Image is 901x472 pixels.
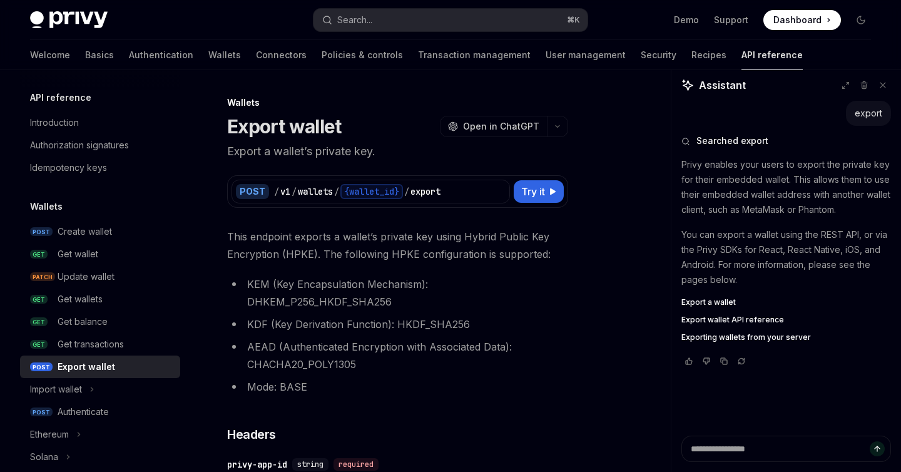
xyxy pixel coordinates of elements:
a: Authorization signatures [20,134,180,156]
div: Solana [30,449,58,464]
a: Welcome [30,40,70,70]
p: Export a wallet’s private key. [227,143,568,160]
button: Vote that response was good [681,355,696,367]
a: Dashboard [763,10,841,30]
button: Import wallet [20,378,180,401]
a: GETGet wallet [20,243,180,265]
div: Authenticate [58,404,109,419]
a: GETGet wallets [20,288,180,310]
div: export [410,185,440,198]
div: Create wallet [58,224,112,239]
button: Reload last chat [734,355,749,367]
div: v1 [280,185,290,198]
a: Basics [85,40,114,70]
a: Wallets [208,40,241,70]
a: Policies & controls [322,40,403,70]
div: Introduction [30,115,79,130]
a: GETGet balance [20,310,180,333]
span: POST [30,227,53,237]
div: / [334,185,339,198]
span: PATCH [30,272,55,282]
button: Copy chat response [716,355,731,367]
button: Send message [870,441,885,456]
a: API reference [741,40,803,70]
a: Recipes [691,40,726,70]
span: This endpoint exports a wallet’s private key using Hybrid Public Key Encryption (HPKE). The follo... [227,228,568,263]
div: / [274,185,279,198]
div: Authorization signatures [30,138,129,153]
div: Ethereum [30,427,69,442]
button: Vote that response was not good [699,355,714,367]
span: POST [30,408,53,417]
div: Search... [337,13,372,28]
div: Idempotency keys [30,160,107,175]
span: Open in ChatGPT [463,120,539,133]
div: export [855,107,882,120]
li: KEM (Key Encapsulation Mechanism): DHKEM_P256_HKDF_SHA256 [227,275,568,310]
a: Export wallet API reference [681,315,891,325]
span: Try it [521,184,545,199]
span: Searched export [696,135,768,147]
div: Get transactions [58,337,124,352]
textarea: Ask a question... [681,436,891,462]
span: Dashboard [773,14,822,26]
button: Search...⌘K [313,9,587,31]
span: ⌘ K [567,15,580,25]
button: Toggle dark mode [851,10,871,30]
span: Export wallet API reference [681,315,784,325]
div: Get balance [58,314,108,329]
a: GETGet transactions [20,333,180,356]
span: GET [30,340,48,349]
span: GET [30,295,48,304]
div: wallets [298,185,333,198]
div: Get wallets [58,292,103,307]
span: Export a wallet [681,297,736,307]
h5: API reference [30,90,91,105]
button: Try it [514,180,564,203]
li: AEAD (Authenticated Encryption with Associated Data): CHACHA20_POLY1305 [227,338,568,373]
a: Connectors [256,40,307,70]
h5: Wallets [30,199,63,214]
a: Transaction management [418,40,531,70]
button: Ethereum [20,423,180,446]
span: POST [30,362,53,372]
div: Get wallet [58,247,98,262]
a: Support [714,14,748,26]
span: GET [30,250,48,259]
a: Idempotency keys [20,156,180,179]
a: POSTCreate wallet [20,220,180,243]
h1: Export wallet [227,115,341,138]
div: Update wallet [58,269,115,284]
span: Assistant [699,78,746,93]
a: Introduction [20,111,180,134]
a: Authentication [129,40,193,70]
span: GET [30,317,48,327]
a: PATCHUpdate wallet [20,265,180,288]
a: POSTExport wallet [20,356,180,378]
button: Solana [20,446,180,468]
button: Open in ChatGPT [440,116,547,137]
div: {wallet_id} [340,184,403,199]
a: Export a wallet [681,297,891,307]
a: User management [546,40,626,70]
span: Exporting wallets from your server [681,332,811,342]
li: KDF (Key Derivation Function): HKDF_SHA256 [227,316,568,333]
div: Import wallet [30,382,82,397]
p: You can export a wallet using the REST API, or via the Privy SDKs for React, React Native, iOS, a... [681,227,891,287]
img: dark logo [30,11,108,29]
a: Exporting wallets from your server [681,332,891,342]
button: Searched export [681,135,891,147]
div: Export wallet [58,359,115,374]
div: / [292,185,297,198]
div: Wallets [227,96,568,109]
div: / [404,185,409,198]
div: POST [236,184,269,199]
p: Privy enables your users to export the private key for their embedded wallet. This allows them to... [681,157,891,217]
a: POSTAuthenticate [20,401,180,423]
a: Security [641,40,676,70]
a: Demo [674,14,699,26]
li: Mode: BASE [227,378,568,396]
